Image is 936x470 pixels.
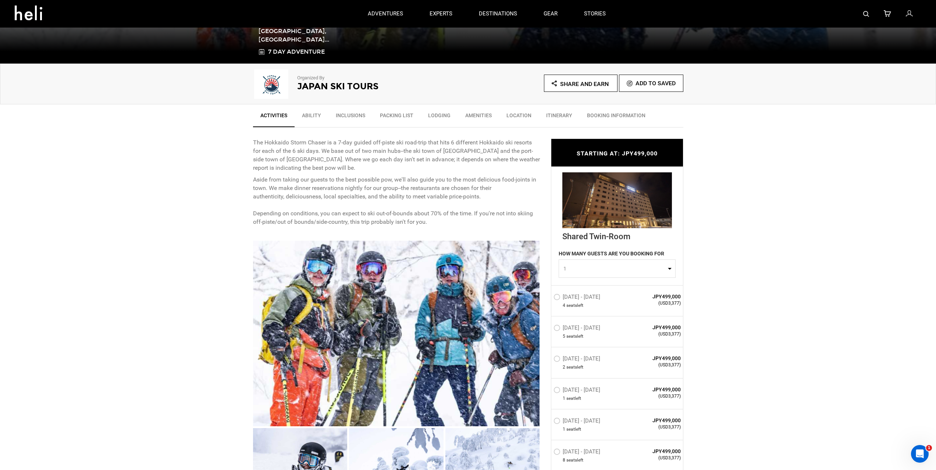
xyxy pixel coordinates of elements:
span: s [575,302,577,309]
span: (USD3,377) [628,393,681,399]
button: 1 [559,259,676,278]
span: seat left [566,395,581,401]
div: Shared Twin-Room [562,228,672,242]
img: search-bar-icon.svg [863,11,869,17]
span: (USD3,377) [628,455,681,461]
span: 1 [926,445,932,451]
span: JPY499,000 [628,416,681,424]
a: Activities [253,108,295,127]
p: adventures [368,10,403,18]
img: 219bbdeb367e9e874d8440e9eb4a8c91.jpeg [562,172,672,228]
span: 2 [563,364,565,370]
span: (USD3,377) [628,331,681,337]
span: (USD3,377) [628,362,681,368]
a: BOOKING INFORMATION [580,108,653,126]
a: Packing List [373,108,421,126]
span: 4 [563,302,565,309]
span: seat left [566,457,583,463]
label: [DATE] - [DATE] [554,448,602,457]
iframe: Intercom live chat [911,445,929,463]
span: 8 [563,457,565,463]
span: 5 [563,333,565,340]
label: HOW MANY GUESTS ARE YOU BOOKING FOR [559,250,664,259]
span: JPY499,000 [628,324,681,331]
img: f70ec555913a46bce1748618043a7c2a.png [253,69,290,99]
a: Ability [295,108,328,126]
a: Lodging [421,108,458,126]
p: Organized By [297,75,448,82]
span: JPY499,000 [628,293,681,300]
span: 1 [563,395,565,401]
span: s [575,333,577,340]
span: (USD3,377) [628,424,681,430]
a: Amenities [458,108,499,126]
p: destinations [479,10,517,18]
span: 7 Day Adventure [268,48,325,56]
span: STARTING AT: JPY499,000 [577,150,658,157]
label: [DATE] - [DATE] [554,355,602,364]
label: [DATE] - [DATE] [554,386,602,395]
p: The Hokkaido Storm Chaser is a 7-day guided off-piste ski road-trip that hits 6 different Hokkaid... [253,139,540,172]
a: Location [499,108,539,126]
span: seat left [566,302,583,309]
span: Add To Saved [636,80,676,87]
span: 1 [563,265,666,272]
span: JPY499,000 [628,385,681,393]
span: seat left [566,333,583,340]
span: 1 [563,426,565,432]
span: s [575,364,577,370]
h2: Japan Ski Tours [297,82,448,91]
label: [DATE] - [DATE] [554,324,602,333]
span: (USD3,377) [628,300,681,306]
p: Aside from taking our guests to the best possible pow, we'll also guide you to the most delicious... [253,176,540,226]
label: [DATE] - [DATE] [554,417,602,426]
span: JPY499,000 [628,355,681,362]
p: experts [430,10,452,18]
a: Itinerary [539,108,580,126]
span: seat left [566,426,581,432]
label: [DATE] - [DATE] [554,294,602,302]
span: s [575,457,577,463]
span: JPY499,000 [628,447,681,455]
span: seat left [566,364,583,370]
span: Share and Earn [560,80,609,87]
a: Inclusions [328,108,373,126]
